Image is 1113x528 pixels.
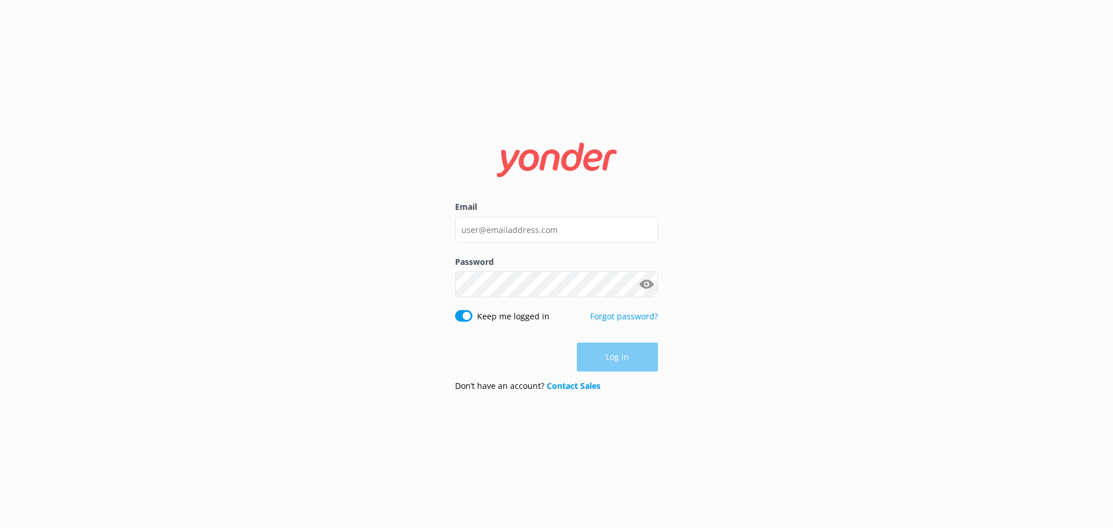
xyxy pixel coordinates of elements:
[590,311,658,322] a: Forgot password?
[455,201,658,213] label: Email
[455,256,658,268] label: Password
[455,217,658,243] input: user@emailaddress.com
[455,380,601,392] p: Don’t have an account?
[635,273,658,296] button: Show password
[477,310,550,323] label: Keep me logged in
[547,380,601,391] a: Contact Sales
